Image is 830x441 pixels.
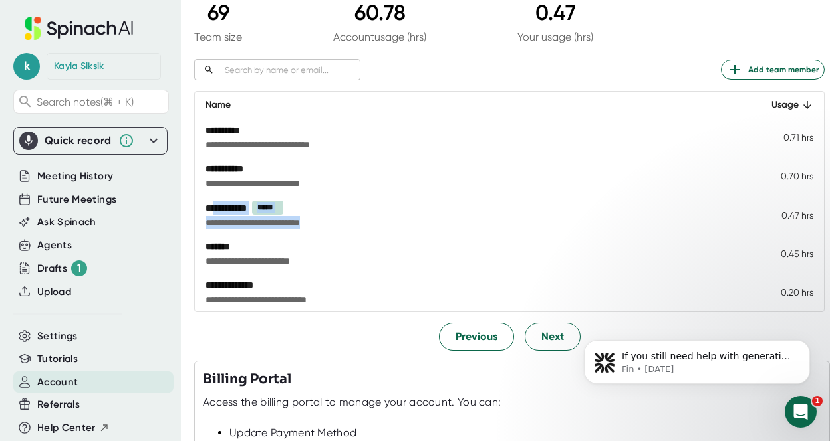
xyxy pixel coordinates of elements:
div: Quick record [19,128,162,154]
iframe: Intercom notifications message [564,312,830,405]
button: Drafts 1 [37,260,87,276]
div: Name [206,97,736,113]
td: 0.71 hrs [746,118,824,157]
button: Meeting History [37,169,113,184]
div: 1 [71,260,87,276]
div: Update Payment Method [229,426,821,440]
button: Referrals [37,397,80,412]
span: Help Center [37,420,96,436]
span: 1 [812,396,823,406]
div: Team size [194,31,242,43]
button: Next [525,323,581,351]
button: Add team member [721,60,825,80]
div: Your usage (hrs) [517,31,593,43]
button: Account [37,375,78,390]
button: Ask Spinach [37,215,96,230]
button: Upload [37,284,71,300]
button: Future Meetings [37,192,116,207]
span: Previous [456,329,497,345]
div: Drafts [37,260,87,276]
div: Kayla Siksik [54,60,104,72]
td: 0.70 hrs [746,157,824,195]
button: Previous [439,323,514,351]
button: Tutorials [37,351,78,367]
span: Search notes (⌘ + K) [37,96,134,108]
button: Agents [37,238,72,253]
span: Add team member [727,62,819,78]
div: Quick record [45,134,112,147]
div: Account usage (hrs) [333,31,426,43]
td: 0.47 hrs [746,195,824,234]
span: k [13,53,40,80]
td: 0.45 hrs [746,234,824,273]
input: Search by name or email... [219,62,360,78]
td: 0.20 hrs [746,273,824,311]
h3: Billing Portal [203,369,291,389]
div: Access the billing portal to manage your account. You can: [203,396,501,409]
div: Usage [757,97,813,113]
span: Next [541,329,564,345]
iframe: Intercom live chat [785,396,817,428]
button: Help Center [37,420,110,436]
button: Settings [37,329,78,344]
